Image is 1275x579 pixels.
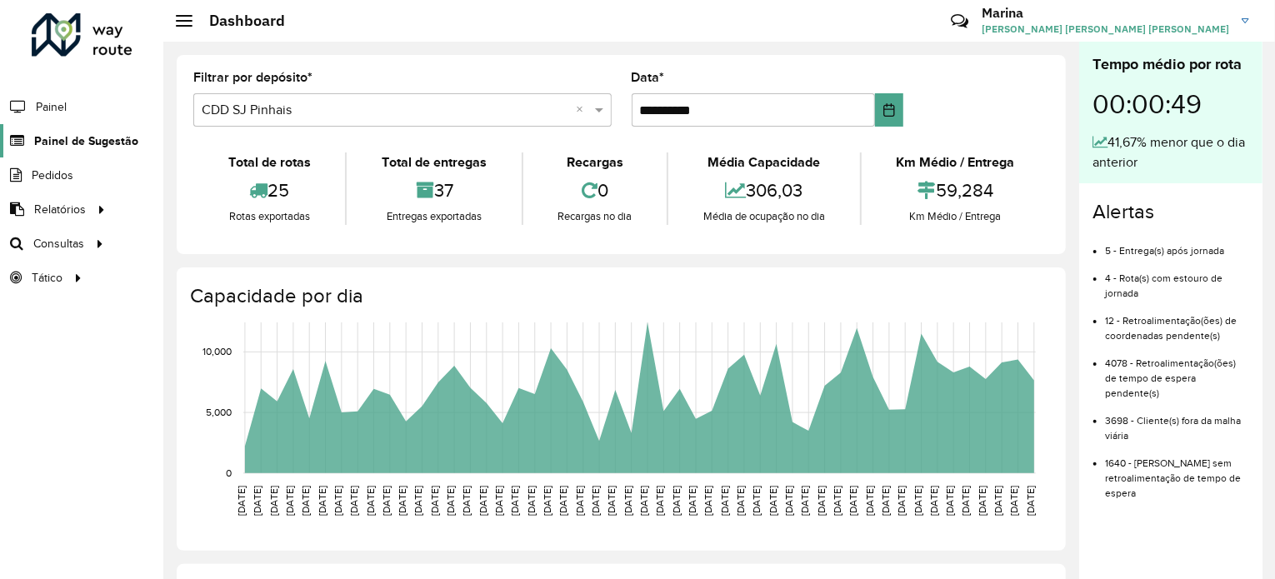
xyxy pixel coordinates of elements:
h2: Dashboard [192,12,285,30]
text: [DATE] [896,486,907,516]
text: [DATE] [300,486,311,516]
text: [DATE] [912,486,923,516]
button: Choose Date [875,93,903,127]
label: Data [632,67,665,87]
text: [DATE] [880,486,891,516]
div: Rotas exportadas [197,208,341,225]
a: Contato Rápido [942,3,977,39]
text: 5,000 [206,407,232,417]
div: 00:00:49 [1092,76,1249,132]
text: [DATE] [719,486,730,516]
text: [DATE] [783,486,794,516]
li: 5 - Entrega(s) após jornada [1105,231,1249,258]
text: [DATE] [751,486,762,516]
text: [DATE] [992,486,1003,516]
div: Km Médio / Entrega [866,152,1045,172]
text: [DATE] [236,486,247,516]
text: [DATE] [445,486,456,516]
text: [DATE] [413,486,424,516]
text: [DATE] [574,486,585,516]
div: 0 [527,172,662,208]
text: [DATE] [332,486,343,516]
text: [DATE] [607,486,617,516]
div: Recargas no dia [527,208,662,225]
text: 0 [226,467,232,478]
span: Clear all [577,100,591,120]
text: [DATE] [526,486,537,516]
text: [DATE] [816,486,827,516]
span: Painel [36,98,67,116]
text: [DATE] [284,486,295,516]
text: [DATE] [767,486,778,516]
text: [DATE] [493,486,504,516]
label: Filtrar por depósito [193,67,312,87]
text: [DATE] [702,486,713,516]
div: 306,03 [672,172,855,208]
li: 3698 - Cliente(s) fora da malha viária [1105,401,1249,443]
text: [DATE] [638,486,649,516]
text: [DATE] [268,486,279,516]
text: [DATE] [429,486,440,516]
li: 4 - Rota(s) com estouro de jornada [1105,258,1249,301]
text: [DATE] [510,486,521,516]
text: [DATE] [944,486,955,516]
text: [DATE] [381,486,392,516]
li: 12 - Retroalimentação(ões) de coordenadas pendente(s) [1105,301,1249,343]
div: Média de ocupação no dia [672,208,855,225]
text: [DATE] [735,486,746,516]
text: [DATE] [590,486,601,516]
li: 4078 - Retroalimentação(ões) de tempo de espera pendente(s) [1105,343,1249,401]
text: [DATE] [365,486,376,516]
text: [DATE] [687,486,697,516]
span: Pedidos [32,167,73,184]
text: [DATE] [252,486,262,516]
span: Tático [32,269,62,287]
div: Total de entregas [351,152,517,172]
div: Total de rotas [197,152,341,172]
text: [DATE] [864,486,875,516]
text: 10,000 [202,347,232,357]
li: 1640 - [PERSON_NAME] sem retroalimentação de tempo de espera [1105,443,1249,501]
div: 41,67% menor que o dia anterior [1092,132,1249,172]
div: Entregas exportadas [351,208,517,225]
span: Consultas [33,235,84,252]
div: Recargas [527,152,662,172]
text: [DATE] [847,486,858,516]
text: [DATE] [397,486,407,516]
h4: Alertas [1092,200,1249,224]
text: [DATE] [671,486,682,516]
div: 25 [197,172,341,208]
div: 59,284 [866,172,1045,208]
text: [DATE] [477,486,488,516]
span: [PERSON_NAME] [PERSON_NAME] [PERSON_NAME] [982,22,1229,37]
text: [DATE] [1025,486,1036,516]
text: [DATE] [654,486,665,516]
div: Média Capacidade [672,152,855,172]
text: [DATE] [977,486,987,516]
span: Relatórios [34,201,86,218]
text: [DATE] [348,486,359,516]
text: [DATE] [622,486,633,516]
div: Km Médio / Entrega [866,208,1045,225]
text: [DATE] [832,486,842,516]
text: [DATE] [462,486,472,516]
h4: Capacidade por dia [190,284,1049,308]
text: [DATE] [799,486,810,516]
span: Painel de Sugestão [34,132,138,150]
text: [DATE] [961,486,972,516]
text: [DATE] [1009,486,1020,516]
h3: Marina [982,5,1229,21]
div: 37 [351,172,517,208]
text: [DATE] [542,486,552,516]
div: Tempo médio por rota [1092,53,1249,76]
text: [DATE] [558,486,569,516]
text: [DATE] [317,486,327,516]
text: [DATE] [928,486,939,516]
